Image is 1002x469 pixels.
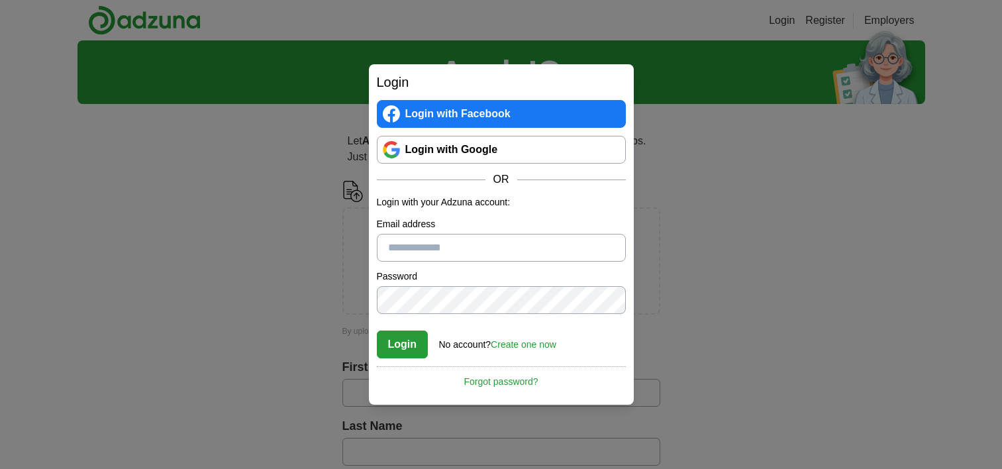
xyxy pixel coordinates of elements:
h2: Login [377,72,626,92]
p: Login with your Adzuna account: [377,195,626,209]
a: Forgot password? [377,366,626,389]
div: No account? [439,330,556,352]
a: Create one now [491,339,556,350]
button: Login [377,331,428,358]
label: Password [377,270,626,284]
a: Login with Facebook [377,100,626,128]
a: Login with Google [377,136,626,164]
span: OR [485,172,517,187]
label: Email address [377,217,626,231]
